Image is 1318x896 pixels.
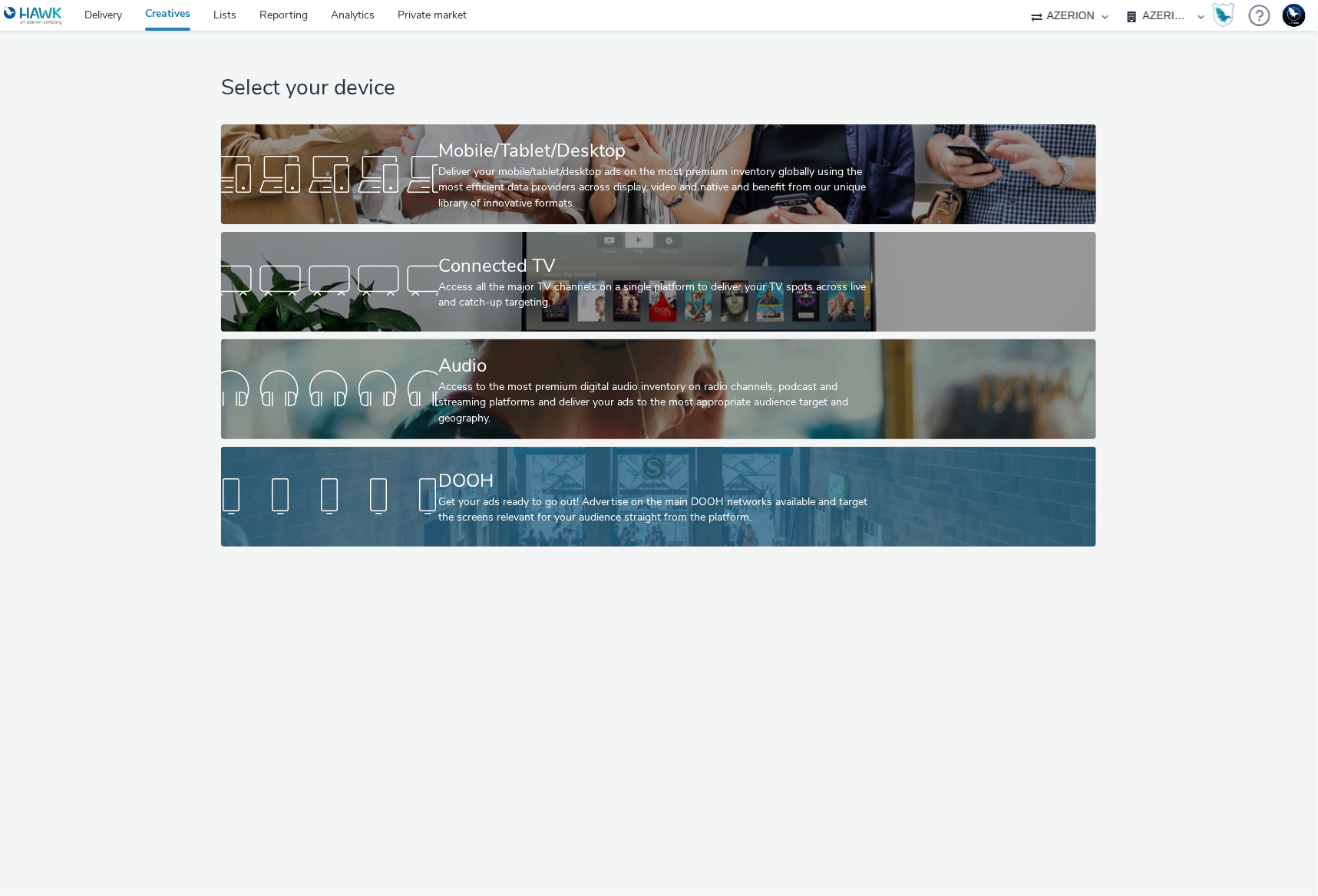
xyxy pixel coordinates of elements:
[438,279,873,311] div: Access all the major TV channels on a single platform to deliver your TV spots across live and ca...
[438,352,873,379] div: Audio
[438,494,873,526] div: Get your ads ready to go out! Advertise on the main DOOH networks available and target the screen...
[1212,3,1241,28] a: Hawk Academy
[221,74,1096,103] h1: Select your device
[221,339,1096,439] a: AudioAccess to the most premium digital audio inventory on radio channels, podcast and streaming ...
[438,137,873,164] div: Mobile/Tablet/Desktop
[221,232,1096,332] a: Connected TVAccess all the major TV channels on a single platform to deliver your TV spots across...
[438,379,873,426] div: Access to the most premium digital audio inventory on radio channels, podcast and streaming platf...
[438,253,873,279] div: Connected TV
[438,164,873,211] div: Deliver your mobile/tablet/desktop ads on the most premium inventory globally using the most effi...
[1212,3,1235,28] img: Hawk Academy
[221,124,1096,224] a: Mobile/Tablet/DesktopDeliver your mobile/tablet/desktop ads on the most premium inventory globall...
[1283,4,1306,27] img: Support Hawk
[221,447,1096,547] a: DOOHGet your ads ready to go out! Advertise on the main DOOH networks available and target the sc...
[4,6,63,25] img: undefined Logo
[438,468,873,494] div: DOOH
